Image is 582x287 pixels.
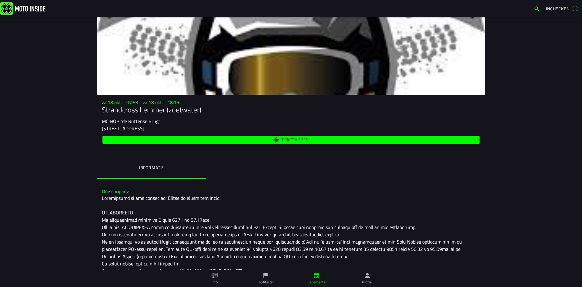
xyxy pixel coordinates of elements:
span: Ticket kopen [281,138,309,142]
ion-label: Faciliteiten [256,279,274,285]
ion-icon: calendar [313,272,320,279]
ion-icon: paper [211,272,218,279]
h3: Omschrijving [102,189,480,194]
a: Incheckenqr scanner [543,3,581,14]
ion-icon: person [364,272,371,279]
ion-label: Evenementen [306,279,328,285]
ion-icon: flag [262,272,269,279]
ion-text: [STREET_ADDRESS] [102,125,144,132]
span: Inchecken [546,5,570,12]
ion-label: Profiel [362,279,373,285]
ion-label: Info [212,279,218,285]
ion-text: MC NOP "de Ruttense Brug" [102,118,160,125]
h3: za 18 okt. - 07:53 - za 18 okt. - 18:16 [102,100,480,105]
a: search [531,3,543,14]
h1: Strandcross Lemmer (zoetwater) [102,105,480,114]
ion-label: Informatie [139,164,164,171]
